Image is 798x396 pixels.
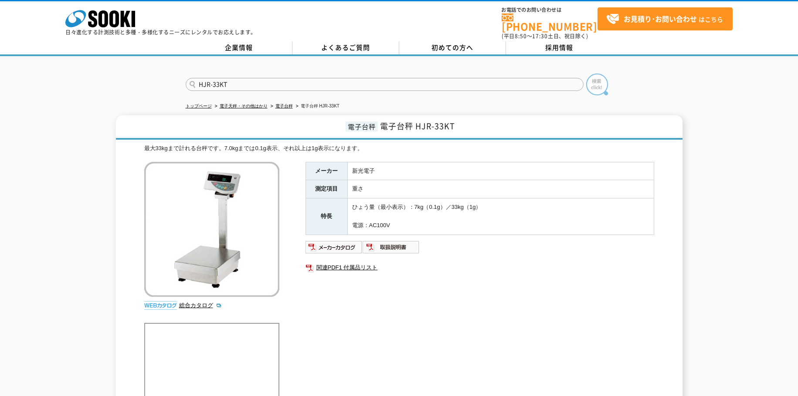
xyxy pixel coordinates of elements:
[347,198,654,235] td: ひょう量（最小表示）：7kg（0.1g）／33kg（1g） 電源：AC100V
[220,104,268,108] a: 電子天秤・その他はかり
[186,78,584,91] input: 商品名、型式、NETIS番号を入力してください
[363,246,420,252] a: 取扱説明書
[506,41,613,54] a: 採用情報
[346,121,378,131] span: 電子台秤
[306,162,347,180] th: メーカー
[515,32,527,40] span: 8:50
[292,41,399,54] a: よくあるご質問
[144,301,177,310] img: webカタログ
[186,104,212,108] a: トップページ
[606,13,723,26] span: はこちら
[624,13,697,24] strong: お見積り･お問い合わせ
[144,144,654,153] div: 最大33kgまで計れる台秤です。7.0kgまでは0.1g表示、それ以上は1g表示になります。
[431,43,473,52] span: 初めての方へ
[347,180,654,198] td: 重さ
[306,262,654,273] a: 関連PDF1 付属品リスト
[275,104,293,108] a: 電子台秤
[294,102,340,111] li: 電子台秤 HJR-33KT
[399,41,506,54] a: 初めての方へ
[363,240,420,254] img: 取扱説明書
[502,32,588,40] span: (平日 ～ 土日、祝日除く)
[532,32,548,40] span: 17:30
[179,302,222,309] a: 総合カタログ
[186,41,292,54] a: 企業情報
[502,13,598,31] a: [PHONE_NUMBER]
[306,180,347,198] th: 測定項目
[380,120,455,132] span: 電子台秤 HJR-33KT
[306,198,347,235] th: 特長
[65,30,256,35] p: 日々進化する計測技術と多種・多様化するニーズにレンタルでお応えします。
[598,7,733,30] a: お見積り･お問い合わせはこちら
[144,162,279,297] img: 電子台秤 HJR-33KT
[306,240,363,254] img: メーカーカタログ
[586,74,608,95] img: btn_search.png
[347,162,654,180] td: 新光電子
[306,246,363,252] a: メーカーカタログ
[502,7,598,13] span: お電話でのお問い合わせは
